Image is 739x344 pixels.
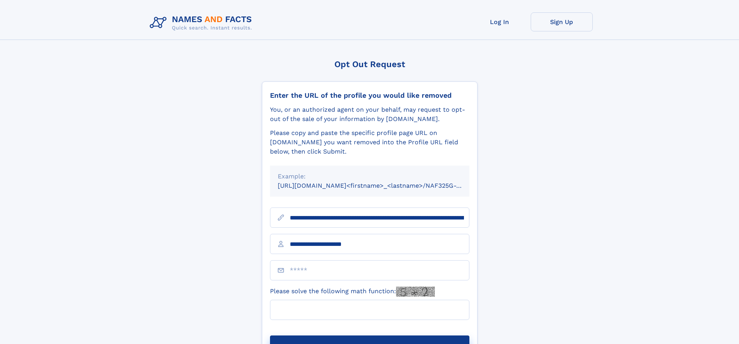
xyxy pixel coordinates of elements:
[147,12,258,33] img: Logo Names and Facts
[278,182,484,189] small: [URL][DOMAIN_NAME]<firstname>_<lastname>/NAF325G-xxxxxxxx
[531,12,593,31] a: Sign Up
[270,128,469,156] div: Please copy and paste the specific profile page URL on [DOMAIN_NAME] you want removed into the Pr...
[262,59,478,69] div: Opt Out Request
[270,287,435,297] label: Please solve the following math function:
[469,12,531,31] a: Log In
[270,105,469,124] div: You, or an authorized agent on your behalf, may request to opt-out of the sale of your informatio...
[270,91,469,100] div: Enter the URL of the profile you would like removed
[278,172,462,181] div: Example:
